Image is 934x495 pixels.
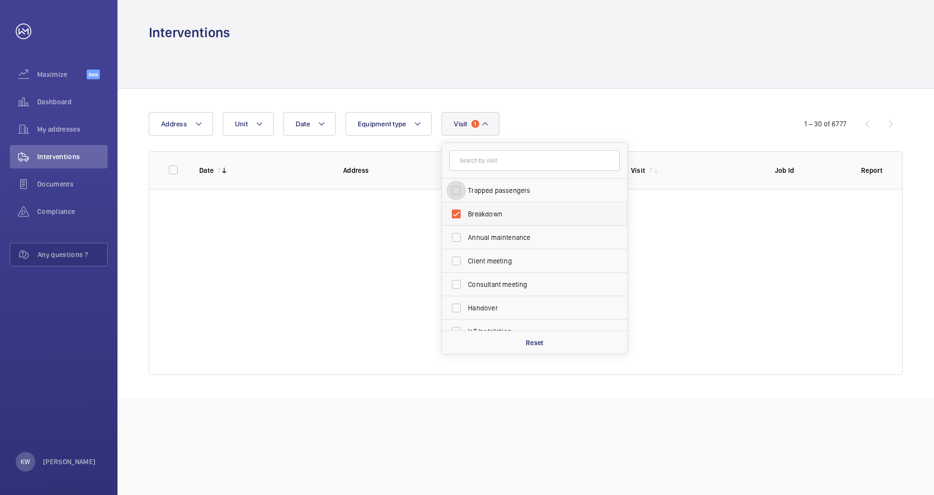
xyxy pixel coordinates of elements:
span: Maximize [37,70,87,79]
span: Dashboard [37,97,108,107]
button: Unit [223,112,274,136]
p: KW [21,457,30,467]
p: Job Id [775,165,845,175]
span: Breakdown [468,209,603,219]
span: Equipment type [358,120,406,128]
span: 1 [471,120,479,128]
span: Address [161,120,187,128]
span: Unit [235,120,248,128]
p: Address [343,165,471,175]
button: Address [149,112,213,136]
span: Compliance [37,207,108,216]
p: Visit [631,165,646,175]
span: My addresses [37,124,108,134]
button: Equipment type [346,112,432,136]
span: Any questions ? [38,250,107,259]
p: Reset [526,338,544,348]
span: Documents [37,179,108,189]
p: [PERSON_NAME] [43,457,96,467]
span: Handover [468,303,603,313]
span: Consultant meeting [468,280,603,289]
span: Trapped passengers [468,186,603,195]
input: Search by visit [449,150,620,171]
span: IoT Installation [468,327,603,336]
button: Visit1 [442,112,499,136]
p: Report [861,165,883,175]
button: Date [283,112,336,136]
h1: Interventions [149,24,230,42]
span: Interventions [37,152,108,162]
span: Date [296,120,310,128]
span: Beta [87,70,100,79]
span: Client meeting [468,256,603,266]
div: 1 – 30 of 6777 [804,119,846,129]
span: Visit [454,120,467,128]
p: Date [199,165,213,175]
span: Annual maintenance [468,233,603,242]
